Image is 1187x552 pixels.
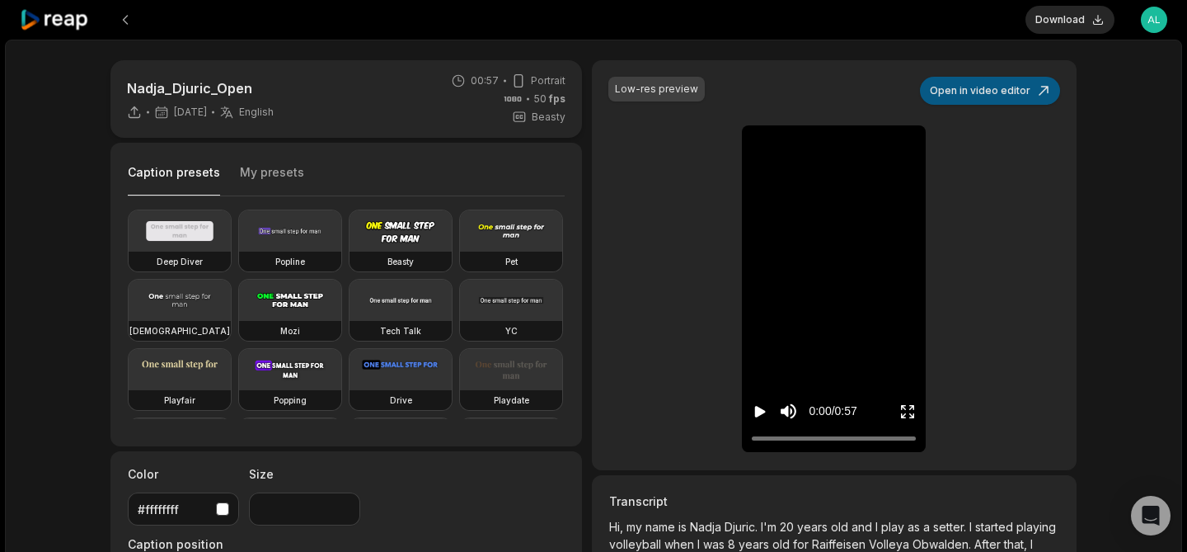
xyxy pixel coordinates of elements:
[609,493,1059,510] h3: Transcript
[128,465,239,483] label: Color
[645,520,678,534] span: name
[1016,520,1056,534] span: playing
[280,324,300,337] h3: Mozi
[128,493,239,526] button: #ffffffff
[275,255,305,268] h3: Popline
[609,520,626,534] span: Hi,
[772,537,793,551] span: old
[703,537,728,551] span: was
[380,324,421,337] h3: Tech Talk
[609,537,664,551] span: volleyball
[1025,6,1114,34] button: Download
[240,164,304,196] button: My presets
[174,106,207,119] span: [DATE]
[534,92,565,106] span: 50
[697,537,703,551] span: I
[532,110,565,125] span: Beasty
[809,403,856,420] div: 0:00 / 0:57
[390,394,412,407] h3: Drive
[923,520,969,534] span: a setter.
[875,520,881,534] span: I
[913,537,974,551] span: Obwalden.
[678,520,690,534] span: is
[728,537,739,551] span: 8
[920,77,1060,105] button: Open in video editor
[831,520,852,534] span: old
[387,255,414,268] h3: Beasty
[127,78,274,98] p: Nadja_Djuric_Open
[797,520,831,534] span: years
[128,164,220,196] button: Caption presets
[549,92,565,105] span: fps
[974,537,1004,551] span: After
[1030,537,1033,551] span: I
[274,394,307,407] h3: Popping
[975,520,1016,534] span: started
[249,465,360,483] label: Size
[505,255,518,268] h3: Pet
[471,73,499,88] span: 00:57
[812,537,869,551] span: Raiffeisen
[793,537,812,551] span: for
[899,396,916,427] button: Enter Fullscreen
[778,401,799,422] button: Mute sound
[881,520,923,534] span: play as
[752,396,768,427] button: Play video
[164,394,195,407] h3: Playfair
[725,520,761,534] span: Djuric.
[1004,537,1030,551] span: that,
[780,520,797,534] span: 20
[690,520,725,534] span: Nadja
[761,520,780,534] span: I'm
[869,537,913,551] span: Volleya
[664,537,697,551] span: when
[626,520,645,534] span: my
[531,73,565,88] span: Portrait
[129,324,230,337] h3: [DEMOGRAPHIC_DATA]
[157,255,203,268] h3: Deep Diver
[615,82,698,97] div: Low-res preview
[505,324,518,337] h3: YC
[739,537,772,551] span: years
[852,520,875,534] span: and
[239,106,274,119] span: English
[1131,496,1171,535] div: Open Intercom Messenger
[969,520,975,534] span: I
[494,394,529,407] h3: Playdate
[138,501,209,518] div: #ffffffff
